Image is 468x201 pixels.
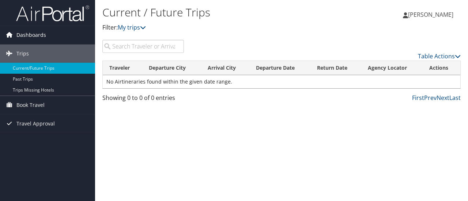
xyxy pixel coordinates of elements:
th: Actions [423,61,460,75]
a: Last [449,94,461,102]
th: Return Date: activate to sort column ascending [310,61,362,75]
th: Traveler: activate to sort column ascending [103,61,142,75]
a: Table Actions [418,52,461,60]
a: Next [437,94,449,102]
span: Book Travel [16,96,45,114]
a: First [412,94,424,102]
span: Travel Approval [16,115,55,133]
th: Departure Date: activate to sort column descending [249,61,310,75]
th: Agency Locator: activate to sort column ascending [361,61,423,75]
input: Search Traveler or Arrival City [102,40,184,53]
div: Showing 0 to 0 of 0 entries [102,93,184,106]
img: airportal-logo.png [16,5,89,22]
td: No Airtineraries found within the given date range. [103,75,460,88]
h1: Current / Future Trips [102,5,341,20]
p: Filter: [102,23,341,32]
span: Dashboards [16,26,46,44]
a: My trips [118,23,146,31]
th: Departure City: activate to sort column ascending [142,61,201,75]
a: [PERSON_NAME] [403,4,461,26]
th: Arrival City: activate to sort column ascending [201,61,250,75]
span: [PERSON_NAME] [408,11,453,19]
span: Trips [16,45,29,63]
a: Prev [424,94,437,102]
